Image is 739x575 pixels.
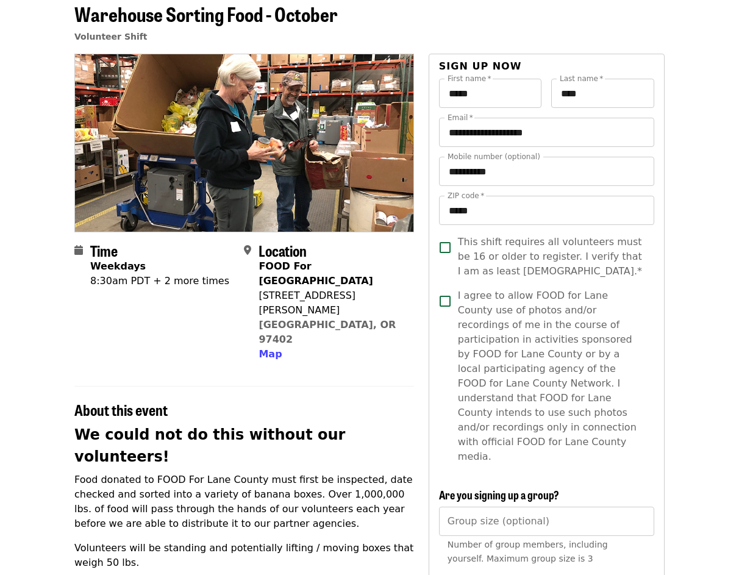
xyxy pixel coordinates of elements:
[90,274,229,288] div: 8:30am PDT + 2 more times
[560,75,603,82] label: Last name
[74,399,168,420] span: About this event
[439,507,654,536] input: [object Object]
[74,473,414,531] p: Food donated to FOOD For Lane County must first be inspected, date checked and sorted into a vari...
[448,192,484,199] label: ZIP code
[259,348,282,360] span: Map
[458,235,644,279] span: This shift requires all volunteers must be 16 or older to register. I verify that I am as least [...
[74,424,414,468] h2: We could not do this without our volunteers!
[448,114,473,121] label: Email
[458,288,644,464] span: I agree to allow FOOD for Lane County use of photos and/or recordings of me in the course of part...
[90,260,146,272] strong: Weekdays
[439,487,559,502] span: Are you signing up a group?
[448,540,608,563] span: Number of group members, including yourself. Maximum group size is 3
[259,319,396,345] a: [GEOGRAPHIC_DATA], OR 97402
[551,79,654,108] input: Last name
[439,118,654,147] input: Email
[75,54,413,231] img: Warehouse Sorting Food - October organized by FOOD For Lane County
[74,245,83,256] i: calendar icon
[439,157,654,186] input: Mobile number (optional)
[74,32,148,41] a: Volunteer Shift
[90,240,118,261] span: Time
[439,79,542,108] input: First name
[448,153,540,160] label: Mobile number (optional)
[259,260,373,287] strong: FOOD For [GEOGRAPHIC_DATA]
[74,541,414,570] p: Volunteers will be standing and potentially lifting / moving boxes that weigh 50 lbs.
[259,240,307,261] span: Location
[259,288,404,318] div: [STREET_ADDRESS][PERSON_NAME]
[439,60,522,72] span: Sign up now
[244,245,251,256] i: map-marker-alt icon
[259,347,282,362] button: Map
[448,75,491,82] label: First name
[439,196,654,225] input: ZIP code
